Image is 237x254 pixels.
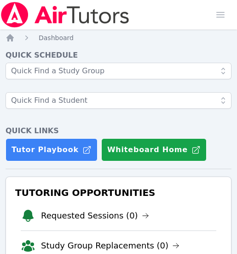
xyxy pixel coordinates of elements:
a: Dashboard [39,33,74,42]
a: Requested Sessions (0) [41,209,149,222]
button: Whiteboard Home [101,138,207,161]
input: Quick Find a Study Group [6,63,231,79]
h3: Tutoring Opportunities [13,184,224,201]
input: Quick Find a Student [6,92,231,109]
h4: Quick Links [6,125,231,136]
nav: Breadcrumb [6,33,231,42]
span: Dashboard [39,34,74,41]
a: Tutor Playbook [6,138,98,161]
a: Study Group Replacements (0) [41,239,179,252]
h4: Quick Schedule [6,50,231,61]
